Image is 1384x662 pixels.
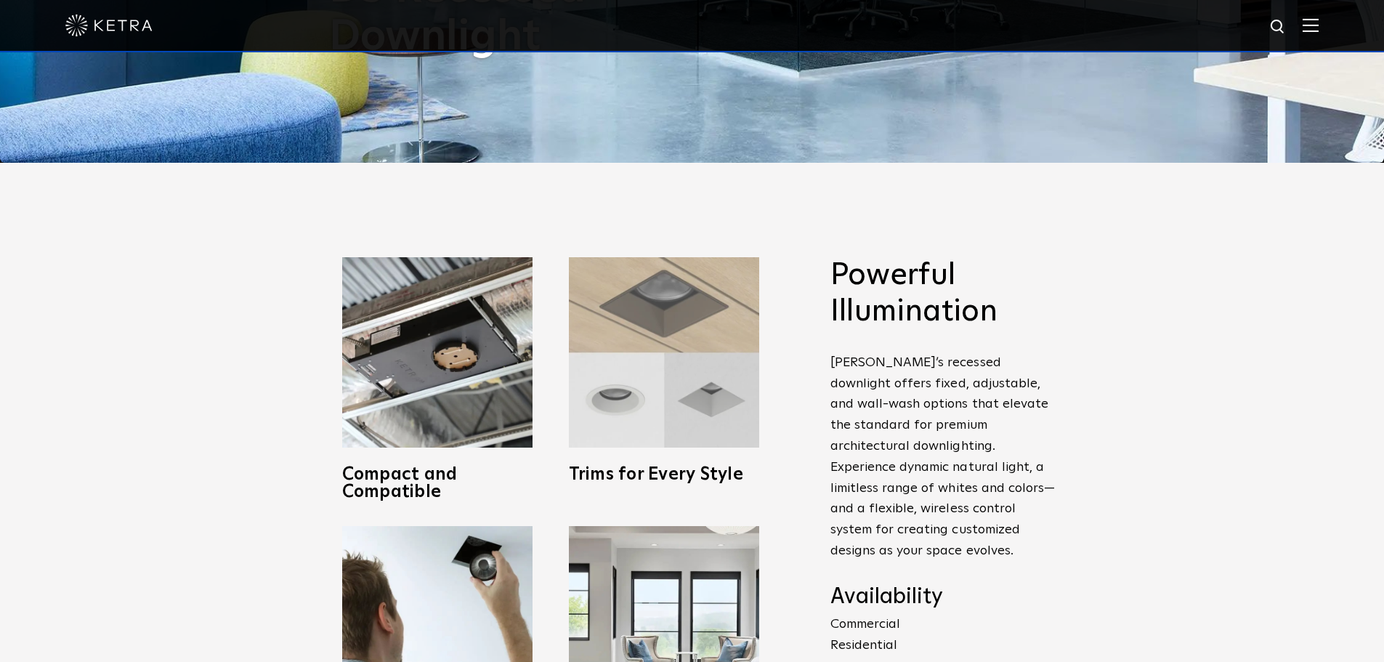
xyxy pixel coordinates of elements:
p: [PERSON_NAME]’s recessed downlight offers fixed, adjustable, and wall-wash options that elevate t... [830,352,1056,562]
img: Hamburger%20Nav.svg [1303,18,1319,32]
img: ketra-logo-2019-white [65,15,153,36]
h4: Availability [830,584,1056,611]
h3: Trims for Every Style [569,466,759,483]
h2: Powerful Illumination [830,257,1056,331]
img: compact-and-copatible [342,257,533,448]
img: search icon [1269,18,1287,36]
img: trims-for-every-style [569,257,759,448]
p: Commercial Residential [830,614,1056,656]
h3: Compact and Compatible [342,466,533,501]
